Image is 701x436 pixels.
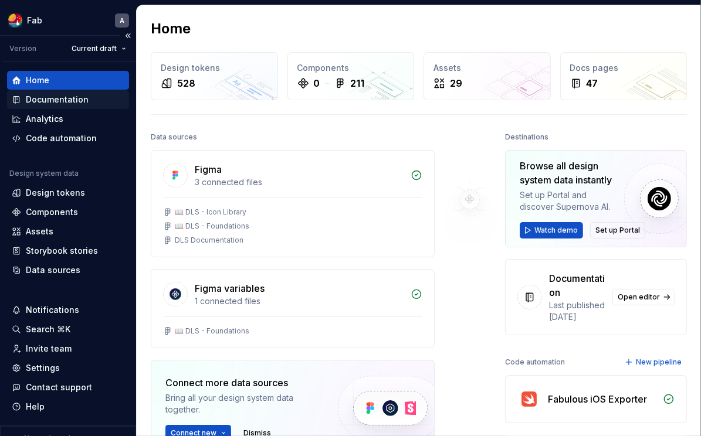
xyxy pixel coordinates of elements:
div: Documentation [549,271,605,299]
div: Design tokens [161,62,268,74]
div: Code automation [505,354,565,370]
a: Design tokens [7,183,129,202]
img: ec65babd-e488-45e8-ad6b-b86e4c748d03.png [8,13,22,28]
span: Set up Portal [595,226,640,235]
div: Browse all design system data instantly [520,159,615,187]
div: Components [297,62,405,74]
div: A [120,16,124,25]
div: Storybook stories [26,245,98,257]
div: Connect more data sources [165,376,318,390]
div: 528 [177,76,195,90]
div: DLS Documentation [175,236,243,245]
a: Data sources [7,261,129,280]
div: Documentation [26,94,89,105]
div: 1 connected files [195,295,404,307]
div: Invite team [26,343,72,355]
button: Search ⌘K [7,320,129,339]
a: Design tokens528 [151,52,278,100]
button: FabA [2,8,134,33]
div: Data sources [26,264,80,276]
button: Set up Portal [590,222,645,239]
a: Assets [7,222,129,241]
div: Figma [195,162,222,176]
button: Collapse sidebar [120,28,136,44]
div: Help [26,401,45,413]
div: Set up Portal and discover Supernova AI. [520,189,615,213]
a: Figma variables1 connected files📖 DLS - Foundations [151,269,435,348]
span: Open editor [618,292,660,302]
div: 📖 DLS - Foundations [175,222,249,231]
button: Current draft [66,40,131,57]
div: 📖 DLS - Foundations [175,326,249,336]
div: Assets [434,62,541,74]
span: Watch demo [534,226,578,235]
div: 47 [587,76,598,90]
div: Search ⌘K [26,323,70,335]
button: Contact support [7,378,129,397]
span: New pipeline [636,357,682,367]
div: 211 [351,76,365,90]
a: Assets29 [424,52,551,100]
button: Watch demo [520,222,583,239]
a: Components [7,203,129,222]
a: Home [7,71,129,90]
div: Analytics [26,113,63,125]
a: Settings [7,359,129,377]
div: Design tokens [26,187,85,199]
div: Docs pages [570,62,678,74]
div: Home [26,74,49,86]
a: Docs pages47 [560,52,688,100]
a: Code automation [7,129,129,148]
div: Components [26,206,78,218]
a: Documentation [7,90,129,109]
div: 📖 DLS - Icon Library [175,207,246,217]
div: Figma variables [195,281,265,295]
div: Destinations [505,129,548,145]
div: Assets [26,226,53,237]
button: Help [7,397,129,416]
div: Last published [DATE] [549,299,605,323]
a: Analytics [7,110,129,128]
a: Components0211 [287,52,415,100]
div: Fab [27,15,42,26]
div: Notifications [26,304,79,316]
a: Invite team [7,339,129,358]
button: Notifications [7,301,129,319]
div: 0 [314,76,320,90]
div: 29 [450,76,462,90]
div: Code automation [26,132,97,144]
div: Data sources [151,129,197,145]
div: Settings [26,362,60,374]
a: Figma3 connected files📖 DLS - Icon Library📖 DLS - FoundationsDLS Documentation [151,150,435,257]
h2: Home [151,19,191,38]
button: New pipeline [621,354,687,370]
a: Storybook stories [7,241,129,260]
div: Bring all your design system data together. [165,392,318,415]
div: Contact support [26,381,92,393]
div: Fabulous iOS Exporter [548,392,647,406]
div: 3 connected files [195,176,404,188]
div: Version [9,44,36,53]
a: Open editor [612,289,675,305]
div: Design system data [9,169,79,178]
span: Current draft [72,44,117,53]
